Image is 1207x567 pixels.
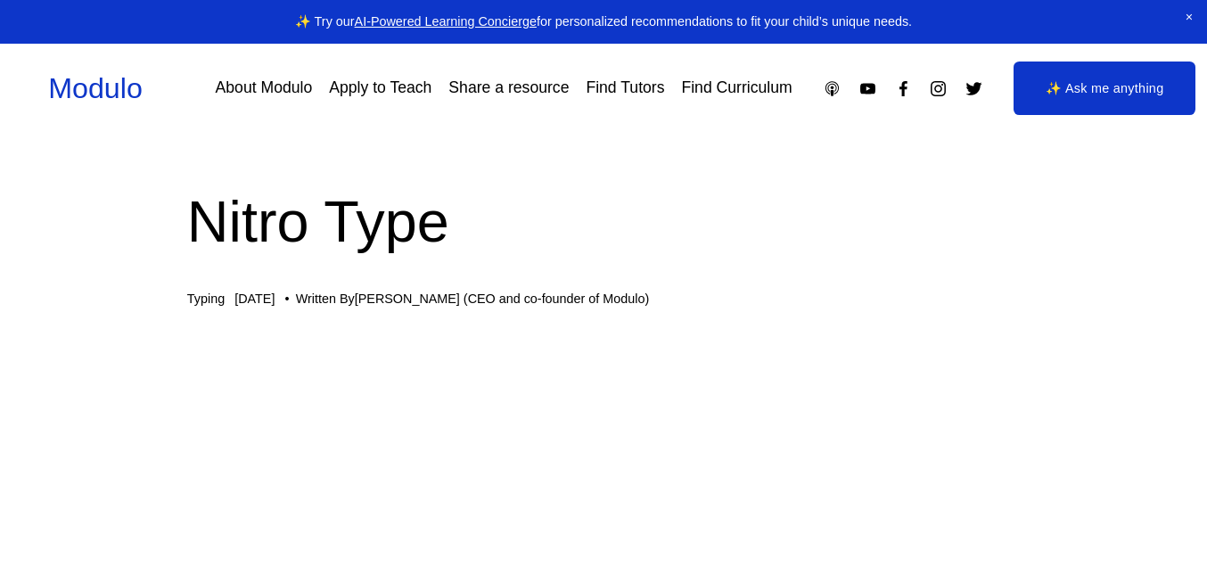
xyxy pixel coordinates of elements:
a: ✨ Ask me anything [1014,62,1195,115]
a: Find Curriculum [681,73,792,104]
a: Instagram [929,79,948,98]
a: About Modulo [216,73,313,104]
a: Apple Podcasts [823,79,842,98]
a: Apply to Teach [329,73,431,104]
a: Find Tutors [586,73,664,104]
a: Facebook [894,79,913,98]
a: Modulo [48,72,143,104]
h1: Nitro Type [187,182,1020,263]
div: Written By [296,292,649,307]
a: Typing [187,292,225,306]
a: Share a resource [448,73,569,104]
a: AI-Powered Learning Concierge [355,14,537,29]
a: YouTube [858,79,877,98]
a: [PERSON_NAME] (CEO and co-founder of Modulo) [355,292,649,306]
a: Twitter [965,79,983,98]
span: [DATE] [234,292,275,306]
